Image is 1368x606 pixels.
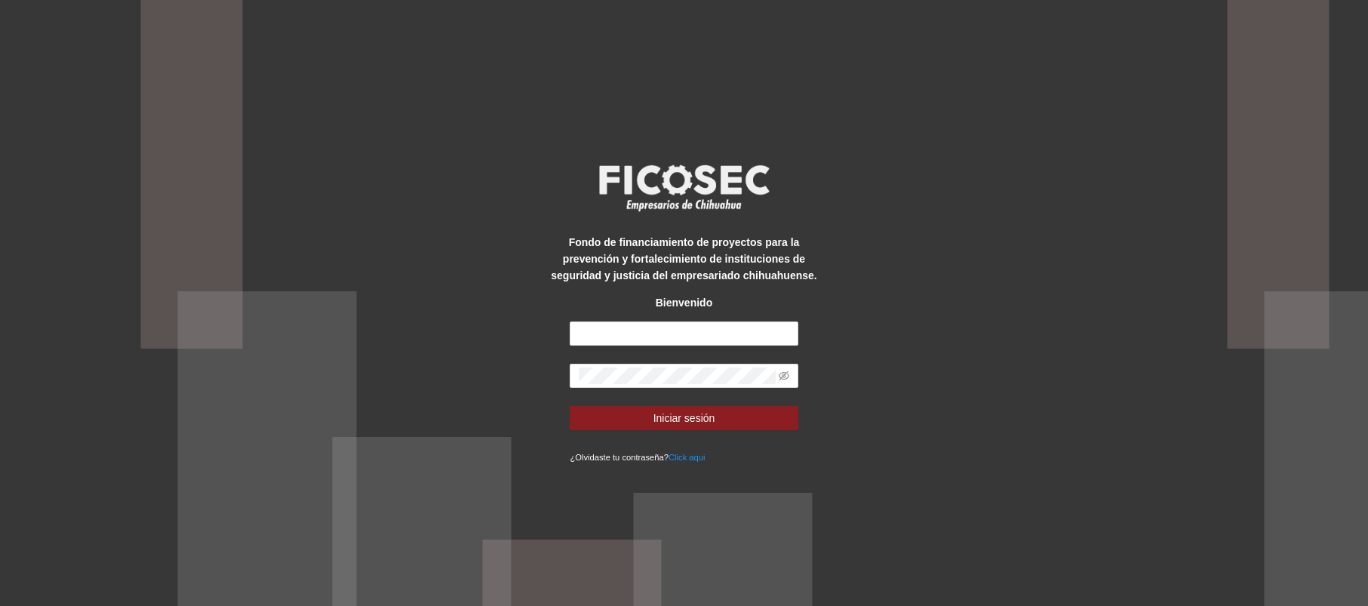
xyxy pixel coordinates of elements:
strong: Bienvenido [656,297,712,309]
span: Iniciar sesión [653,410,715,426]
strong: Fondo de financiamiento de proyectos para la prevención y fortalecimiento de instituciones de seg... [551,236,816,281]
a: Click aqui [669,453,706,462]
small: ¿Olvidaste tu contraseña? [570,453,705,462]
button: Iniciar sesión [570,406,798,430]
span: eye-invisible [779,371,789,381]
img: logo [589,160,778,216]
